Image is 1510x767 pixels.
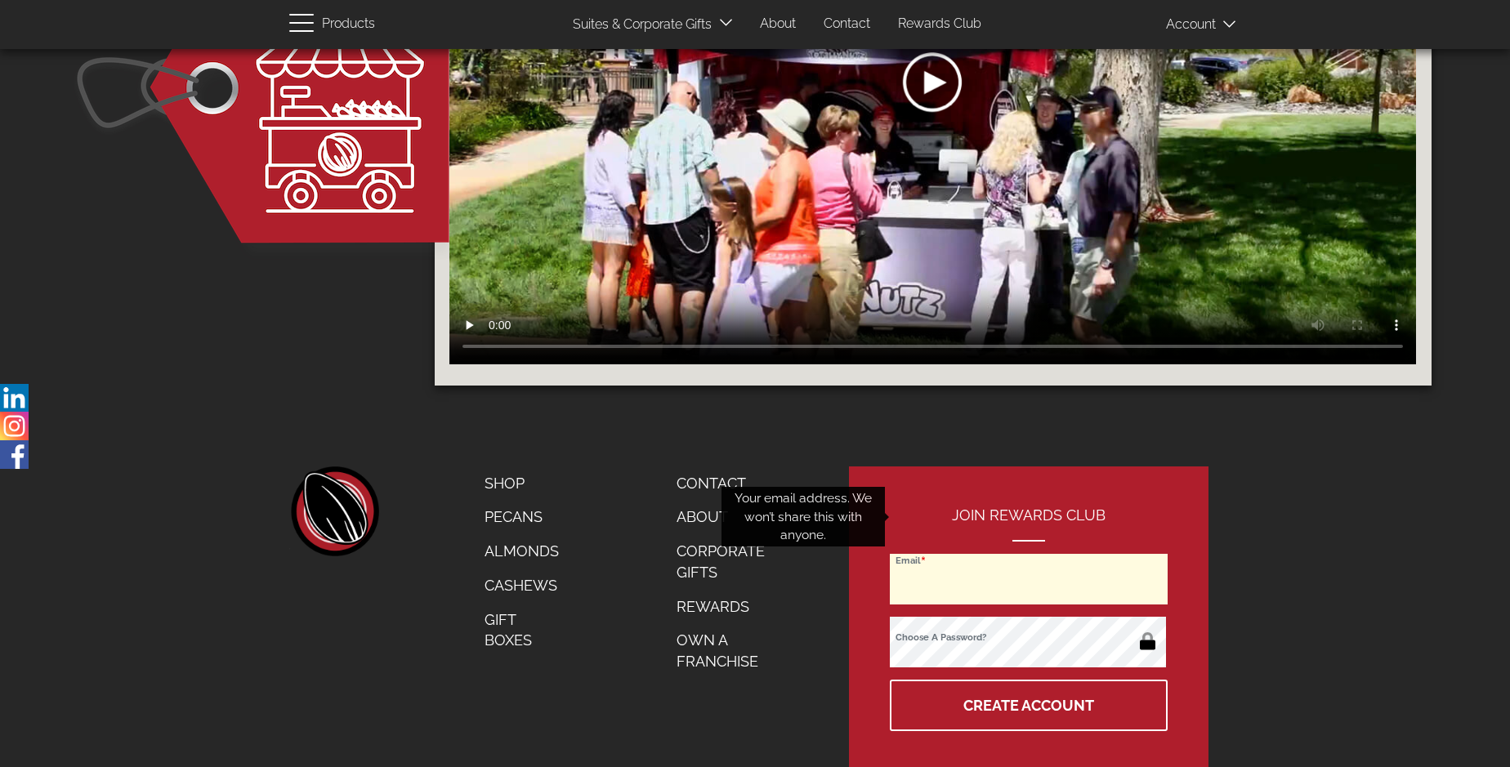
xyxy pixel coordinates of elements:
[890,680,1168,731] button: Create Account
[472,534,571,569] a: Almonds
[664,623,797,678] a: Own a Franchise
[561,9,717,41] a: Suites & Corporate Gifts
[811,8,882,40] a: Contact
[472,603,571,658] a: Gift Boxes
[748,8,808,40] a: About
[472,500,571,534] a: Pecans
[472,466,571,501] a: Shop
[890,507,1168,542] h2: Join Rewards Club
[472,569,571,603] a: Cashews
[886,8,994,40] a: Rewards Club
[664,466,797,501] a: Contact
[664,590,797,624] a: Rewards
[289,466,379,556] a: home
[721,487,885,546] div: Your email address. We won’t share this with anyone.
[664,534,797,589] a: Corporate Gifts
[322,12,375,36] span: Products
[890,554,1168,604] input: Email
[664,500,797,534] a: About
